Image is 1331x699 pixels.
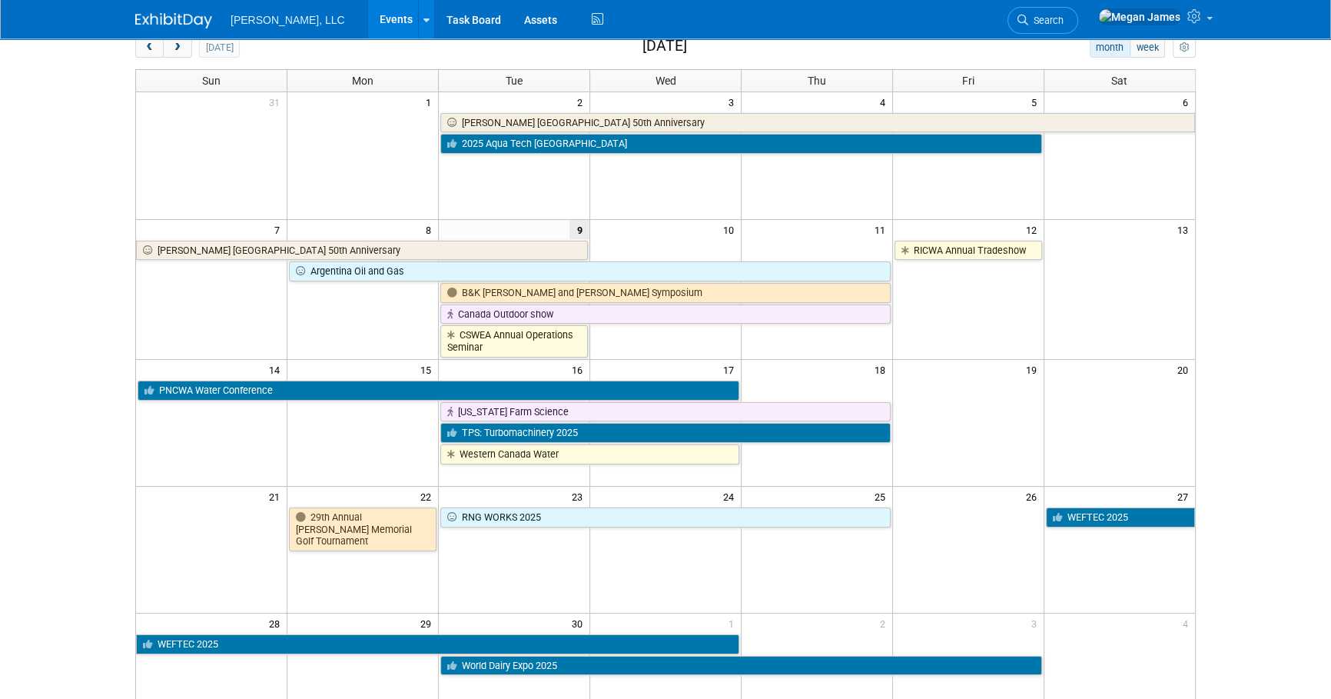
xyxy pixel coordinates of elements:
span: 23 [570,487,589,506]
span: 22 [419,487,438,506]
span: Search [1028,15,1064,26]
span: 11 [873,220,892,239]
span: 21 [267,487,287,506]
a: [PERSON_NAME] [GEOGRAPHIC_DATA] 50th Anniversary [136,241,588,261]
a: CSWEA Annual Operations Seminar [440,325,588,357]
span: 14 [267,360,287,379]
button: next [163,38,191,58]
a: RICWA Annual Tradeshow [895,241,1042,261]
span: 16 [570,360,589,379]
a: TPS: Turbomachinery 2025 [440,423,891,443]
h2: [DATE] [642,38,687,55]
span: 30 [570,614,589,633]
button: week [1130,38,1165,58]
span: 13 [1176,220,1195,239]
button: myCustomButton [1173,38,1196,58]
a: RNG WORKS 2025 [440,508,891,528]
span: 4 [1181,614,1195,633]
span: 15 [419,360,438,379]
a: Canada Outdoor show [440,305,891,325]
span: 2 [576,92,589,112]
span: [PERSON_NAME], LLC [231,14,345,26]
span: 3 [1030,614,1044,633]
span: 19 [1024,360,1044,379]
button: prev [135,38,164,58]
button: month [1090,38,1130,58]
span: 3 [727,92,741,112]
i: Personalize Calendar [1179,43,1189,53]
a: 2025 Aqua Tech [GEOGRAPHIC_DATA] [440,134,1041,154]
span: Sun [202,75,221,87]
span: 4 [878,92,892,112]
span: 28 [267,614,287,633]
span: 29 [419,614,438,633]
span: 12 [1024,220,1044,239]
span: Wed [655,75,675,87]
span: Mon [352,75,373,87]
span: 2 [878,614,892,633]
a: Argentina Oil and Gas [289,261,890,281]
a: World Dairy Expo 2025 [440,656,1041,676]
span: 20 [1176,360,1195,379]
span: 31 [267,92,287,112]
span: 18 [873,360,892,379]
span: 26 [1024,487,1044,506]
a: [PERSON_NAME] [GEOGRAPHIC_DATA] 50th Anniversary [440,113,1195,133]
span: 1 [424,92,438,112]
a: WEFTEC 2025 [136,634,739,654]
a: 29th Annual [PERSON_NAME] Memorial Golf Tournament [289,508,436,551]
span: 7 [273,220,287,239]
img: ExhibitDay [135,13,212,28]
span: 17 [722,360,741,379]
span: 27 [1176,487,1195,506]
a: B&K [PERSON_NAME] and [PERSON_NAME] Symposium [440,283,891,303]
a: Search [1007,7,1078,34]
span: 1 [727,614,741,633]
a: Western Canada Water [440,444,739,464]
span: 24 [722,487,741,506]
a: [US_STATE] Farm Science [440,402,891,422]
img: Megan James [1098,8,1181,25]
span: 8 [424,220,438,239]
span: 10 [722,220,741,239]
span: 5 [1030,92,1044,112]
span: Thu [808,75,826,87]
span: 25 [873,487,892,506]
a: WEFTEC 2025 [1046,508,1195,528]
button: [DATE] [199,38,240,58]
a: PNCWA Water Conference [138,381,739,401]
span: Fri [962,75,974,87]
span: 9 [569,220,589,239]
span: Sat [1111,75,1127,87]
span: 6 [1181,92,1195,112]
span: Tue [506,75,523,87]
